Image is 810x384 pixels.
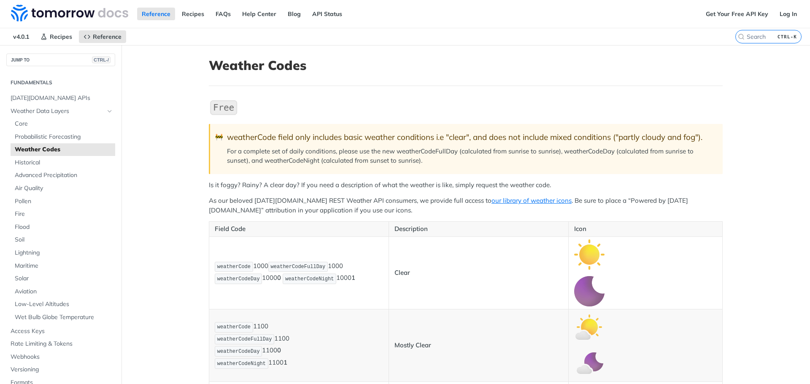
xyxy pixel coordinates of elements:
a: Log In [775,8,802,20]
span: Recipes [50,33,72,40]
a: Historical [11,156,115,169]
span: weatherCodeNight [285,276,334,282]
p: 1100 1100 1100 1100 [215,321,383,370]
a: FAQs [211,8,235,20]
span: Expand image [574,287,605,295]
button: Hide subpages for Weather Data Layers [106,108,113,115]
a: Fire [11,208,115,220]
a: Flood [11,221,115,234]
span: CTRL-/ [92,56,111,63]
span: weatherCodeFullDay [271,264,326,270]
img: clear_day [574,239,605,270]
a: Maritime [11,260,115,272]
span: Reference [93,33,121,40]
kbd: CTRL-K [775,32,799,41]
button: JUMP TOCTRL-/ [6,54,115,66]
strong: 1 [283,359,287,367]
a: Blog [283,8,305,20]
a: Advanced Precipitation [11,169,115,182]
a: Versioning [6,363,115,376]
span: Expand image [574,359,605,367]
img: clear_night [574,276,605,306]
span: Maritime [15,262,113,270]
span: Pollen [15,197,113,206]
p: As our beloved [DATE][DOMAIN_NAME] REST Weather API consumers, we provide full access to . Be sur... [209,196,723,215]
p: Description [394,224,563,234]
a: Low-Level Altitudes [11,298,115,311]
a: Weather Data LayersHide subpages for Weather Data Layers [6,105,115,118]
a: Probabilistic Forecasting [11,131,115,143]
a: Core [11,118,115,130]
span: Lightning [15,249,113,257]
a: Air Quality [11,182,115,195]
a: Solar [11,272,115,285]
a: Rate Limiting & Tokens [6,338,115,350]
span: weatherCodeDay [217,349,260,354]
span: Low-Level Altitudes [15,300,113,309]
strong: 0 [277,346,281,354]
span: Fire [15,210,113,218]
span: 🚧 [215,132,223,142]
span: Aviation [15,287,113,296]
span: Weather Codes [15,145,113,154]
span: Probabilistic Forecasting [15,133,113,141]
span: Soil [15,236,113,244]
a: Soil [11,234,115,246]
a: Recipes [36,30,77,43]
span: weatherCodeFullDay [217,336,272,342]
span: [DATE][DOMAIN_NAME] APIs [11,94,113,102]
span: Wet Bulb Globe Temperature [15,313,113,322]
a: Reference [79,30,126,43]
strong: Mostly Clear [394,341,431,349]
span: Flood [15,223,113,231]
span: Versioning [11,365,113,374]
span: Webhooks [11,353,113,361]
h1: Weather Codes [209,58,723,73]
div: weatherCode field only includes basic weather conditions i.e "clear", and does not include mixed ... [227,132,714,142]
p: 1000 1000 1000 1000 [215,261,383,285]
p: Icon [574,224,717,234]
p: Is it foggy? Rainy? A clear day? If you need a description of what the weather is like, simply re... [209,180,723,190]
a: our library of weather icons [491,196,572,204]
span: Weather Data Layers [11,107,104,115]
a: Reference [137,8,175,20]
span: Access Keys [11,327,113,336]
span: weatherCode [217,264,251,270]
span: weatherCodeDay [217,276,260,282]
span: Air Quality [15,184,113,193]
a: Get Your Free API Key [701,8,773,20]
a: Webhooks [6,351,115,363]
a: Wet Bulb Globe Temperature [11,311,115,324]
span: Expand image [574,322,605,330]
span: Rate Limiting & Tokens [11,340,113,348]
a: Help Center [238,8,281,20]
a: Weather Codes [11,143,115,156]
h2: Fundamentals [6,79,115,86]
span: v4.0.1 [8,30,34,43]
p: Field Code [215,224,383,234]
a: Recipes [177,8,209,20]
img: Tomorrow.io Weather API Docs [11,5,128,21]
span: weatherCode [217,324,251,330]
strong: 0 [277,274,281,282]
img: mostly_clear_day [574,312,605,342]
span: Advanced Precipitation [15,171,113,180]
span: Solar [15,274,113,283]
svg: Search [738,33,745,40]
a: API Status [308,8,347,20]
p: For a complete set of daily conditions, please use the new weatherCodeFullDay (calculated from su... [227,147,714,166]
span: Core [15,120,113,128]
strong: 1 [351,274,355,282]
a: Aviation [11,285,115,298]
span: weatherCodeNight [217,361,266,367]
strong: Clear [394,269,410,277]
span: Expand image [574,250,605,258]
a: Lightning [11,247,115,259]
img: mostly_clear_night [574,349,605,379]
a: Access Keys [6,325,115,338]
a: [DATE][DOMAIN_NAME] APIs [6,92,115,105]
a: Pollen [11,195,115,208]
span: Historical [15,158,113,167]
